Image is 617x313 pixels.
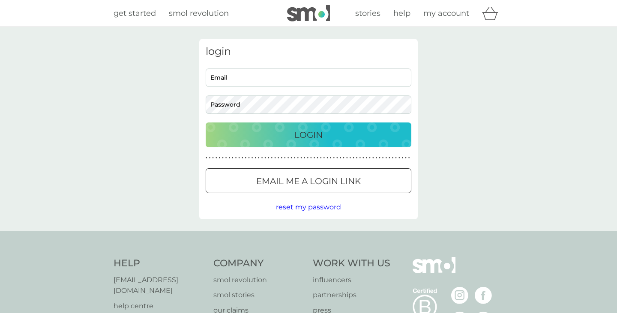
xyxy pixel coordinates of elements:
a: my account [423,7,469,20]
div: basket [482,5,503,22]
p: ● [323,156,325,160]
span: get started [114,9,156,18]
p: ● [232,156,234,160]
p: ● [252,156,253,160]
p: ● [255,156,256,160]
p: ● [356,156,358,160]
h4: Work With Us [313,257,390,270]
a: help centre [114,301,205,312]
p: ● [326,156,328,160]
h4: Company [213,257,305,270]
a: influencers [313,274,390,286]
p: ● [314,156,315,160]
p: ● [281,156,282,160]
a: smol stories [213,289,305,301]
p: ● [261,156,263,160]
button: Email me a login link [206,168,411,193]
p: ● [238,156,240,160]
p: ● [271,156,273,160]
a: help [393,7,410,20]
p: ● [248,156,250,160]
span: my account [423,9,469,18]
p: Login [294,128,323,142]
span: smol revolution [169,9,229,18]
p: ● [235,156,237,160]
span: help [393,9,410,18]
p: ● [346,156,348,160]
img: smol [287,5,330,21]
a: partnerships [313,289,390,301]
img: smol [413,257,455,286]
p: ● [405,156,407,160]
p: ● [402,156,404,160]
p: ● [359,156,361,160]
p: ● [320,156,322,160]
p: ● [340,156,341,160]
p: ● [284,156,286,160]
p: ● [219,156,221,160]
p: ● [300,156,302,160]
p: ● [222,156,224,160]
p: ● [369,156,371,160]
p: ● [297,156,299,160]
a: [EMAIL_ADDRESS][DOMAIN_NAME] [114,274,205,296]
p: ● [264,156,266,160]
h3: login [206,45,411,58]
p: ● [350,156,351,160]
button: Login [206,122,411,147]
p: ● [258,156,260,160]
p: ● [228,156,230,160]
p: ● [343,156,344,160]
p: ● [395,156,397,160]
p: ● [385,156,387,160]
p: ● [379,156,380,160]
a: stories [355,7,380,20]
p: ● [291,156,292,160]
span: reset my password [276,203,341,211]
p: ● [310,156,312,160]
p: ● [274,156,276,160]
img: visit the smol Instagram page [451,287,468,304]
p: ● [288,156,289,160]
a: smol revolution [213,274,305,286]
p: ● [245,156,247,160]
p: ● [333,156,335,160]
p: ● [389,156,390,160]
h4: Help [114,257,205,270]
button: reset my password [276,202,341,213]
p: ● [317,156,318,160]
p: ● [268,156,270,160]
span: stories [355,9,380,18]
p: ● [336,156,338,160]
p: ● [209,156,211,160]
img: visit the smol Facebook page [475,287,492,304]
p: Email me a login link [256,174,361,188]
p: ● [376,156,377,160]
p: ● [366,156,368,160]
a: get started [114,7,156,20]
p: ● [307,156,308,160]
p: ● [294,156,296,160]
p: ● [353,156,354,160]
p: ● [212,156,214,160]
p: ● [330,156,332,160]
p: ● [225,156,227,160]
p: ● [392,156,394,160]
p: ● [206,156,207,160]
a: smol revolution [169,7,229,20]
p: ● [408,156,410,160]
p: ● [304,156,306,160]
p: ● [398,156,400,160]
p: ● [382,156,384,160]
p: ● [362,156,364,160]
p: ● [372,156,374,160]
p: ● [216,156,217,160]
p: ● [242,156,243,160]
p: ● [278,156,279,160]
